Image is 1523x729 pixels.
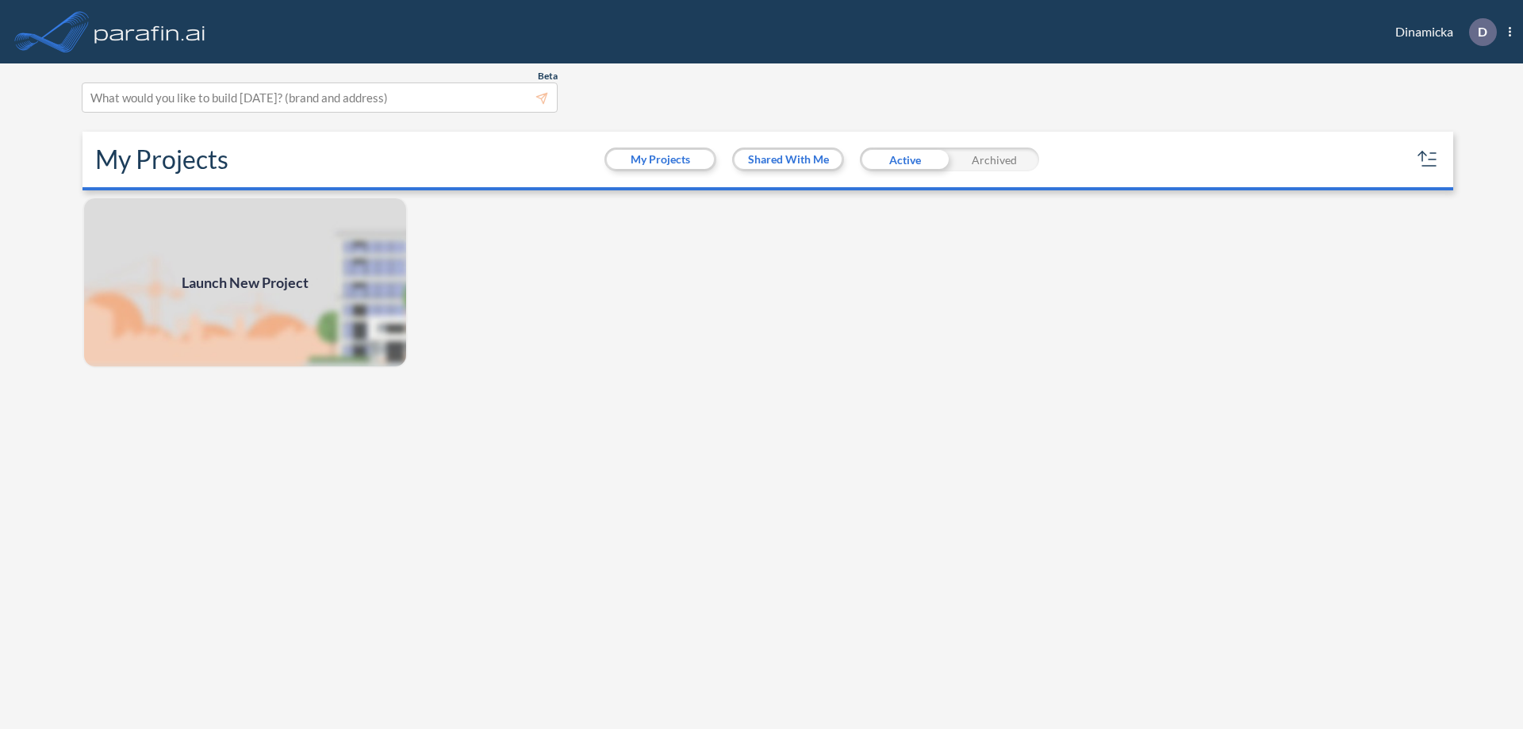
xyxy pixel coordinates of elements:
[82,197,408,368] img: add
[1371,18,1511,46] div: Dinamicka
[607,150,714,169] button: My Projects
[91,16,209,48] img: logo
[1415,147,1441,172] button: sort
[1478,25,1487,39] p: D
[949,148,1039,171] div: Archived
[538,70,558,82] span: Beta
[95,144,228,175] h2: My Projects
[860,148,949,171] div: Active
[182,272,309,294] span: Launch New Project
[735,150,842,169] button: Shared With Me
[82,197,408,368] a: Launch New Project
